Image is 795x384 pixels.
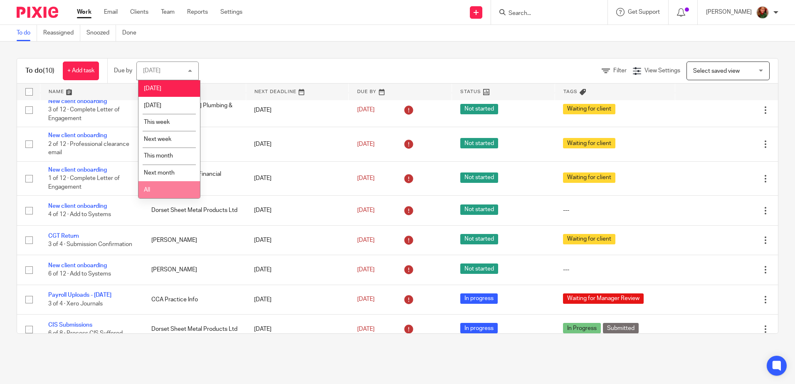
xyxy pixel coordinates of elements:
[563,206,667,214] div: ---
[143,68,160,74] div: [DATE]
[48,292,111,298] a: Payroll Uploads - [DATE]
[563,266,667,274] div: ---
[563,234,615,244] span: Waiting for client
[357,207,375,213] span: [DATE]
[357,267,375,273] span: [DATE]
[86,25,116,41] a: Snoozed
[144,103,161,108] span: [DATE]
[114,66,132,75] p: Due by
[460,234,498,244] span: Not started
[48,301,103,307] span: 3 of 4 · Xero Journals
[246,255,349,285] td: [DATE]
[143,225,246,255] td: [PERSON_NAME]
[246,225,349,255] td: [DATE]
[143,196,246,225] td: Dorset Sheet Metal Products Ltd
[460,104,498,114] span: Not started
[460,323,498,333] span: In progress
[144,136,171,142] span: Next week
[122,25,143,41] a: Done
[130,8,148,16] a: Clients
[48,212,111,218] span: 4 of 12 · Add to Systems
[460,204,498,215] span: Not started
[628,9,660,15] span: Get Support
[104,8,118,16] a: Email
[246,93,349,127] td: [DATE]
[357,237,375,243] span: [DATE]
[48,98,107,104] a: New client onboarding
[460,172,498,183] span: Not started
[48,241,132,247] span: 3 of 4 · Submission Confirmation
[357,297,375,303] span: [DATE]
[460,263,498,274] span: Not started
[77,8,91,16] a: Work
[48,263,107,268] a: New client onboarding
[43,25,80,41] a: Reassigned
[563,172,615,183] span: Waiting for client
[644,68,680,74] span: View Settings
[48,322,92,328] a: CIS Submissions
[563,104,615,114] span: Waiting for client
[246,315,349,344] td: [DATE]
[563,89,578,94] span: Tags
[144,153,173,159] span: This month
[357,141,375,147] span: [DATE]
[357,107,375,113] span: [DATE]
[48,271,111,277] span: 6 of 12 · Add to Systems
[48,203,107,209] a: New client onboarding
[693,68,740,74] span: Select saved view
[144,119,170,125] span: This week
[246,127,349,161] td: [DATE]
[246,285,349,314] td: [DATE]
[43,67,54,74] span: (10)
[357,175,375,181] span: [DATE]
[48,167,107,173] a: New client onboarding
[613,68,627,74] span: Filter
[17,25,37,41] a: To do
[48,233,79,239] a: CGT Return
[143,285,246,314] td: CCA Practice Info
[563,138,615,148] span: Waiting for client
[161,8,175,16] a: Team
[48,133,107,138] a: New client onboarding
[460,293,498,304] span: In progress
[508,10,583,17] input: Search
[144,86,161,91] span: [DATE]
[756,6,769,19] img: sallycropped.JPG
[48,141,129,156] span: 2 of 12 · Professional clearance email
[563,323,601,333] span: In Progress
[357,326,375,332] span: [DATE]
[63,62,99,80] a: + Add task
[220,8,242,16] a: Settings
[17,7,58,18] img: Pixie
[706,8,752,16] p: [PERSON_NAME]
[144,187,150,193] span: All
[187,8,208,16] a: Reports
[460,138,498,148] span: Not started
[144,170,175,176] span: Next month
[246,196,349,225] td: [DATE]
[143,255,246,285] td: [PERSON_NAME]
[143,315,246,344] td: Dorset Sheet Metal Products Ltd
[25,66,54,75] h1: To do
[246,161,349,195] td: [DATE]
[48,175,120,190] span: 1 of 12 · Complete Letter of Engagement
[48,330,123,336] span: 6 of 8 · Process CIS Suffered
[563,293,644,304] span: Waiting for Manager Review
[48,107,120,122] span: 3 of 12 · Complete Letter of Engagement
[603,323,639,333] span: Submitted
